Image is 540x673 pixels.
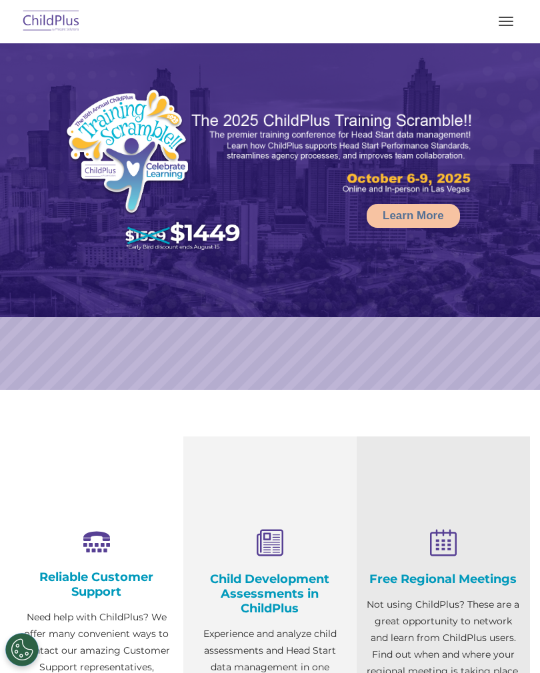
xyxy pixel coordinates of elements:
h4: Reliable Customer Support [20,570,173,599]
h4: Free Regional Meetings [367,572,520,586]
button: Cookies Settings [5,633,39,666]
h4: Child Development Assessments in ChildPlus [193,572,347,616]
img: ChildPlus by Procare Solutions [20,6,83,37]
a: Learn More [367,204,460,228]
